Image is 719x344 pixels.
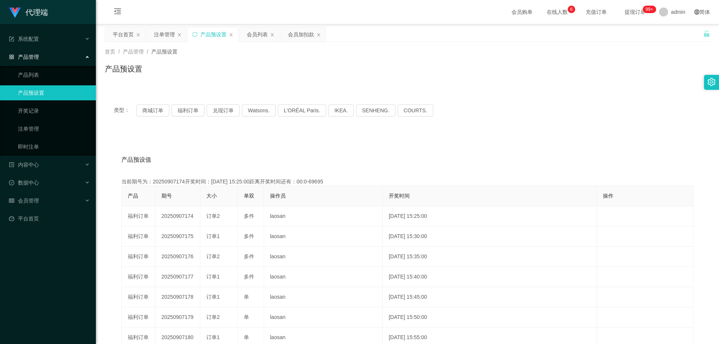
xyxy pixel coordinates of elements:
[147,49,148,55] span: /
[398,104,433,116] button: COURTS.
[206,233,220,239] span: 订单1
[264,226,383,247] td: laosan
[582,9,610,15] span: 充值订单
[383,247,597,267] td: [DATE] 15:35:00
[643,6,656,13] sup: 1106
[603,193,613,199] span: 操作
[247,27,268,42] div: 会员列表
[389,193,410,199] span: 开奖时间
[270,193,286,199] span: 操作员
[9,9,48,15] a: 代理端
[136,104,169,116] button: 商城订单
[316,33,321,37] i: 图标: close
[244,193,254,199] span: 单双
[383,267,597,287] td: [DATE] 15:40:00
[9,36,14,42] i: 图标: form
[113,27,134,42] div: 平台首页
[206,253,220,259] span: 订单2
[9,180,14,185] i: 图标: check-circle-o
[568,6,575,13] sup: 6
[154,27,175,42] div: 注单管理
[9,198,39,204] span: 会员管理
[25,0,48,24] h1: 代理端
[200,27,227,42] div: 产品预设置
[264,307,383,328] td: laosan
[122,287,155,307] td: 福利订单
[155,206,200,226] td: 20250907174
[155,307,200,328] td: 20250907179
[9,162,39,168] span: 内容中心
[244,294,249,300] span: 单
[122,226,155,247] td: 福利订单
[244,213,254,219] span: 多件
[328,104,354,116] button: IKEA.
[105,63,142,74] h1: 产品预设置
[151,49,178,55] span: 产品预设置
[621,9,649,15] span: 提现订单
[172,104,204,116] button: 福利订单
[206,213,220,219] span: 订单2
[244,314,249,320] span: 单
[229,33,233,37] i: 图标: close
[264,247,383,267] td: laosan
[128,193,138,199] span: 产品
[206,314,220,320] span: 订单2
[161,193,172,199] span: 期号
[356,104,395,116] button: SENHENG.
[9,54,39,60] span: 产品管理
[244,233,254,239] span: 多件
[270,33,274,37] i: 图标: close
[383,307,597,328] td: [DATE] 15:50:00
[206,334,220,340] span: 订单1
[264,267,383,287] td: laosan
[9,211,90,226] a: 图标: dashboard平台首页
[288,27,314,42] div: 会员加扣款
[383,226,597,247] td: [DATE] 15:30:00
[121,178,694,186] div: 当前期号为：20250907174开奖时间：[DATE] 15:25:00距离开奖时间还有：00:0-69695
[278,104,326,116] button: L'ORÉAL Paris.
[9,198,14,203] i: 图标: table
[122,267,155,287] td: 福利订单
[18,139,90,154] a: 即时注单
[694,9,700,15] i: 图标: global
[9,7,21,18] img: logo.9652507e.png
[242,104,276,116] button: Watsons.
[118,49,120,55] span: /
[9,36,39,42] span: 系统配置
[122,247,155,267] td: 福利订单
[18,103,90,118] a: 开奖记录
[105,0,130,24] i: 图标: menu-fold
[383,287,597,307] td: [DATE] 15:45:00
[244,334,249,340] span: 单
[155,226,200,247] td: 20250907175
[206,193,217,199] span: 大小
[192,32,197,37] i: 图标: sync
[122,307,155,328] td: 福利订单
[9,54,14,60] i: 图标: appstore-o
[244,274,254,280] span: 多件
[105,49,115,55] span: 首页
[155,267,200,287] td: 20250907177
[114,104,136,116] span: 类型：
[155,287,200,307] td: 20250907178
[18,85,90,100] a: 产品预设置
[244,253,254,259] span: 多件
[177,33,182,37] i: 图标: close
[264,287,383,307] td: laosan
[18,121,90,136] a: 注单管理
[123,49,144,55] span: 产品管理
[383,206,597,226] td: [DATE] 15:25:00
[121,155,151,164] span: 产品预设值
[122,206,155,226] td: 福利订单
[136,33,140,37] i: 图标: close
[9,180,39,186] span: 数据中心
[543,9,571,15] span: 在线人数
[206,294,220,300] span: 订单1
[206,274,220,280] span: 订单1
[155,247,200,267] td: 20250907176
[707,78,716,86] i: 图标: setting
[264,206,383,226] td: laosan
[703,30,710,37] i: 图标: unlock
[9,162,14,167] i: 图标: profile
[18,67,90,82] a: 产品列表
